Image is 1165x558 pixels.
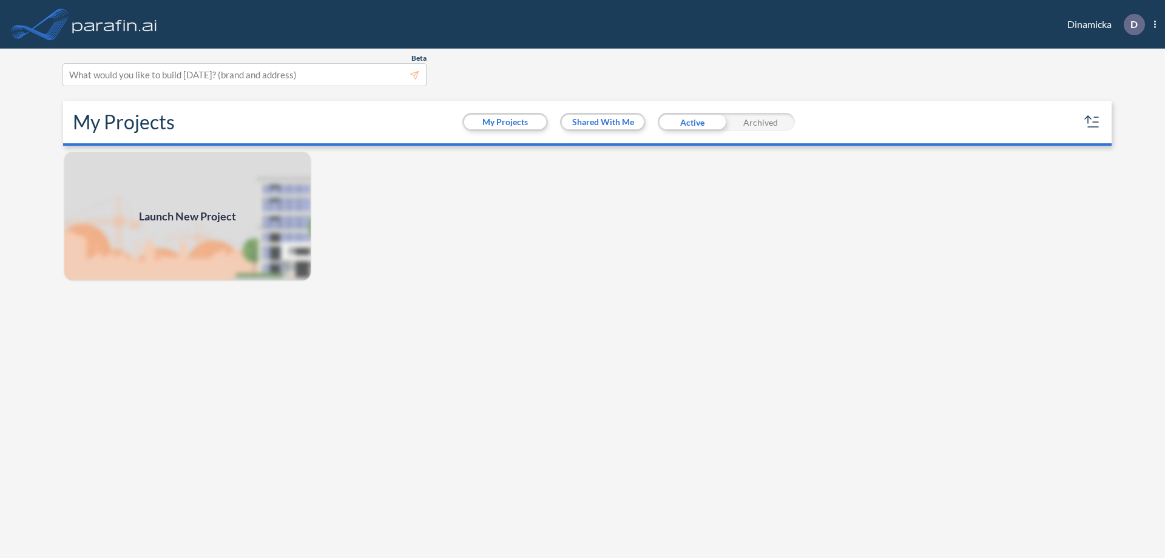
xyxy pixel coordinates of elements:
[1082,112,1102,132] button: sort
[1049,14,1156,35] div: Dinamicka
[70,12,160,36] img: logo
[658,113,726,131] div: Active
[726,113,795,131] div: Archived
[464,115,546,129] button: My Projects
[411,53,427,63] span: Beta
[1130,19,1138,30] p: D
[139,208,236,225] span: Launch New Project
[562,115,644,129] button: Shared With Me
[63,151,312,282] img: add
[73,111,175,134] h2: My Projects
[63,151,312,282] a: Launch New Project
